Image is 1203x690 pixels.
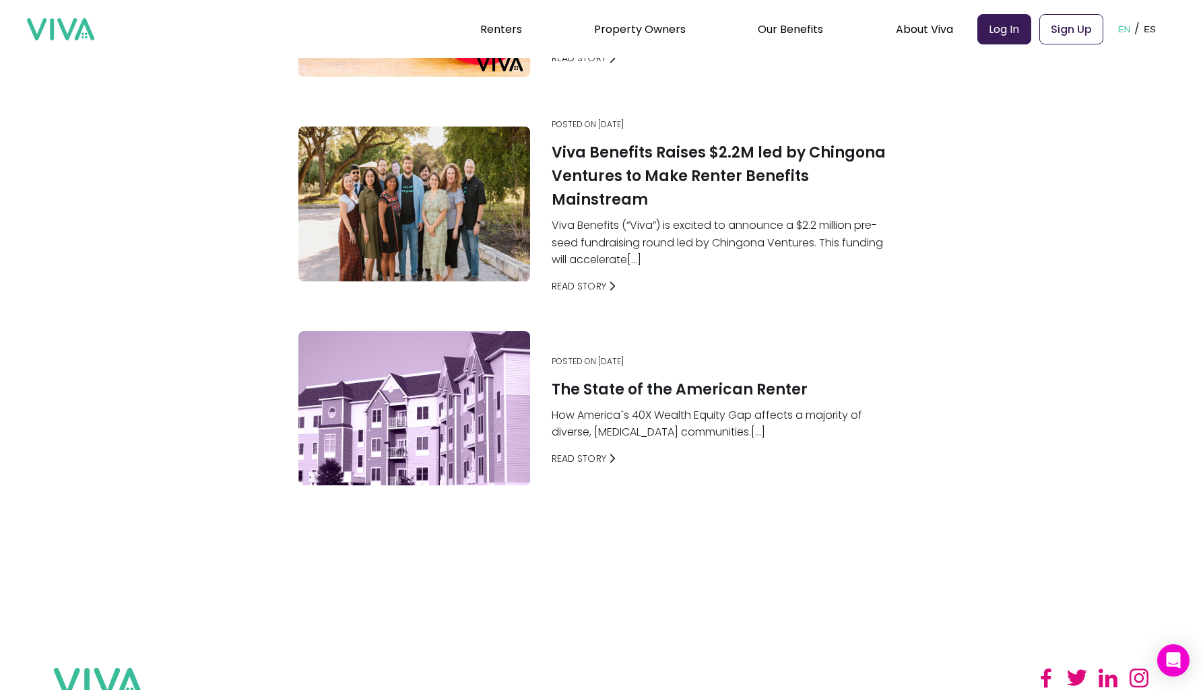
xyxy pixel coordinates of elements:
[1067,668,1087,688] img: twitter
[552,279,618,294] a: Read Story
[758,12,823,46] div: Our Benefits
[896,12,953,46] div: About Viva
[552,375,808,407] a: The State of the American Renter
[552,217,899,269] p: Viva Benefits (“Viva”) is excited to announce a $2.2 million pre-seed fundraising round led by Ch...
[1039,14,1103,44] a: Sign Up
[1140,8,1160,50] button: ES
[552,452,618,466] a: Read Story
[552,407,899,441] p: How America`s 40X Wealth Equity Gap affects a majority of diverse, [MEDICAL_DATA] communities.[...]
[298,127,530,281] img: Viva Benefits Raises $2.2M led by Chingona Ventures to Make Renter Benefits Mainstream
[552,356,624,367] p: Posted on [DATE]
[480,22,522,37] a: Renters
[552,51,618,65] a: Read Story
[606,280,618,292] img: arrow
[1157,644,1190,677] div: Open Intercom Messenger
[1098,668,1118,688] img: linked in
[606,53,618,65] img: arrow
[298,331,530,485] img: The State of the American Renter
[1114,8,1135,50] button: EN
[552,141,899,211] h1: Viva Benefits Raises $2.2M led by Chingona Ventures to Make Renter Benefits Mainstream
[552,378,808,401] h1: The State of the American Renter
[1036,668,1056,688] img: facebook
[606,452,618,464] img: arrow
[1129,668,1149,688] img: instagram
[552,138,899,217] a: Viva Benefits Raises $2.2M led by Chingona Ventures to Make Renter Benefits Mainstream
[552,119,624,130] p: Posted on [DATE]
[1134,19,1140,39] p: /
[977,14,1031,44] a: Log In
[27,18,94,41] img: viva
[594,22,686,37] a: Property Owners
